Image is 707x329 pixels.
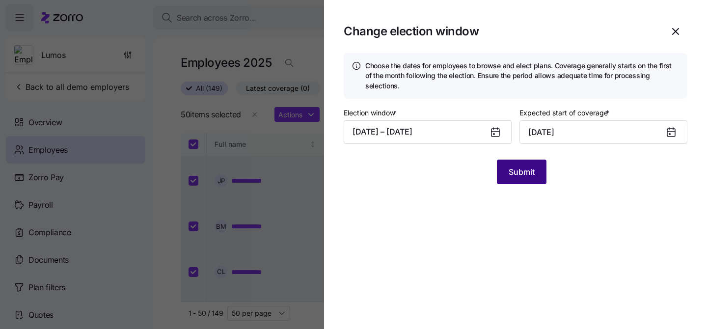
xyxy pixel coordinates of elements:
[497,160,546,184] button: Submit
[344,120,512,144] button: [DATE] – [DATE]
[509,166,535,178] span: Submit
[344,24,656,39] h1: Change election window
[344,108,399,118] label: Election window
[519,120,687,144] input: MM/DD/YYYY
[519,108,611,118] label: Expected start of coverage
[365,61,680,91] h4: Choose the dates for employees to browse and elect plans. Coverage generally starts on the first ...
